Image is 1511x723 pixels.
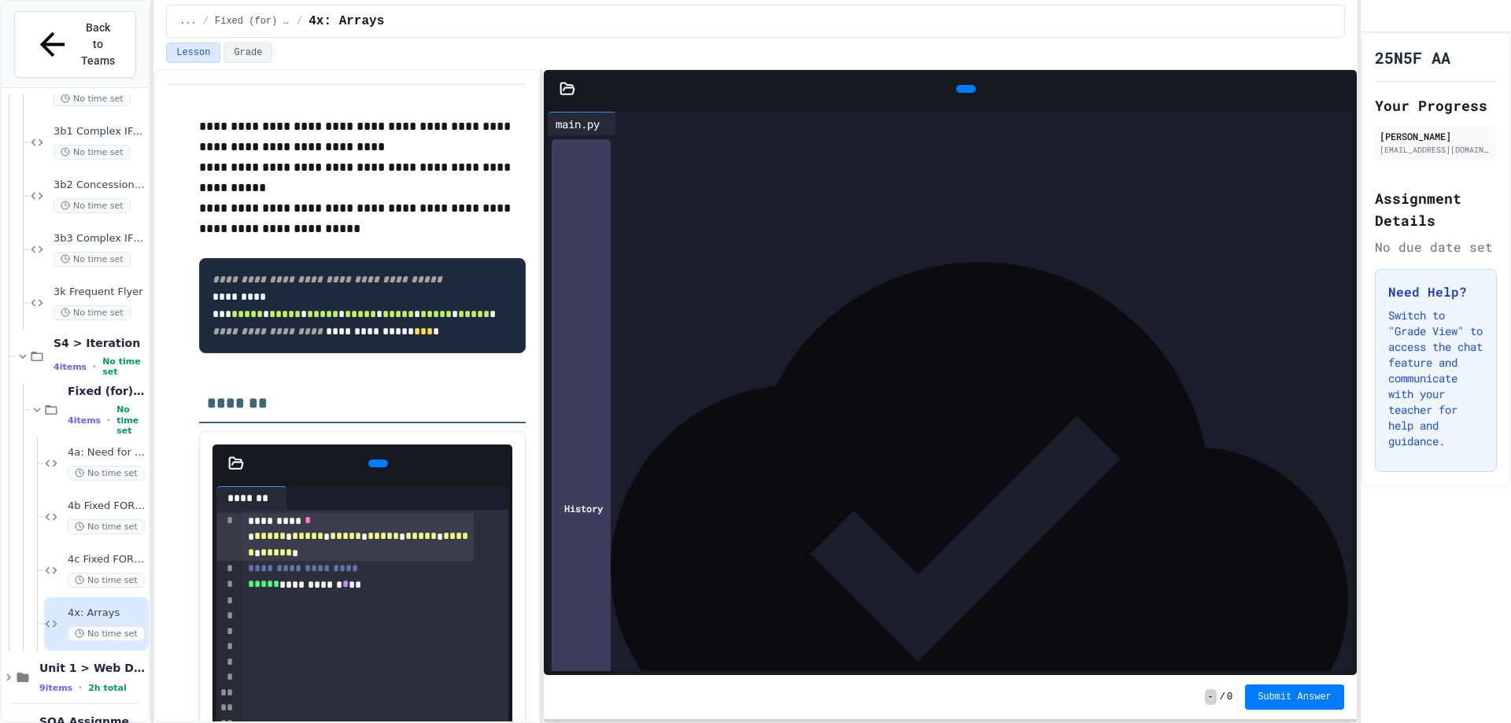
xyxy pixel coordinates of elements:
[54,305,131,320] span: No time set
[1258,691,1332,703] span: Submit Answer
[1375,187,1497,231] h2: Assignment Details
[1245,684,1344,710] button: Submit Answer
[1388,308,1483,449] p: Switch to "Grade View" to access the chat feature and communicate with your teacher for help and ...
[166,42,220,63] button: Lesson
[116,404,146,436] span: No time set
[39,661,146,675] span: Unit 1 > Web Design
[54,91,131,106] span: No time set
[1375,238,1497,256] div: No due date set
[215,15,290,28] span: Fixed (for) loop
[297,15,302,28] span: /
[14,11,136,78] button: Back to Teams
[93,360,96,373] span: •
[68,446,146,459] span: 4a: Need for Loops
[68,415,101,426] span: 4 items
[68,384,146,398] span: Fixed (for) loop
[80,20,117,69] span: Back to Teams
[54,286,146,299] span: 3k Frequent Flyer
[1388,282,1483,301] h3: Need Help?
[54,362,87,372] span: 4 items
[548,116,608,132] div: main.py
[39,683,72,693] span: 9 items
[1375,94,1497,116] h2: Your Progress
[54,145,131,160] span: No time set
[54,125,146,138] span: 3b1 Complex IF: Dice Roll
[68,500,146,513] span: 4b Fixed FOR loops: Archery
[224,42,272,63] button: Grade
[54,198,131,213] span: No time set
[68,573,145,588] span: No time set
[102,356,146,377] span: No time set
[68,626,145,641] span: No time set
[1205,689,1217,705] span: -
[54,252,131,267] span: No time set
[1380,144,1492,156] div: [EMAIL_ADDRESS][DOMAIN_NAME]
[79,681,82,694] span: •
[1375,46,1450,68] h1: 25N5F AA
[88,683,127,693] span: 2h total
[203,15,209,28] span: /
[68,607,146,620] span: 4x: Arrays
[68,466,145,481] span: No time set
[54,232,146,245] span: 3b3 Complex IF > Darts> Integer Numbers
[548,112,616,135] div: main.py
[179,15,197,28] span: ...
[107,414,110,426] span: •
[68,553,146,566] span: 4c Fixed FOR loops: Stationery Order
[54,179,146,192] span: 3b2 Concession Travel: Complex IFs
[308,12,384,31] span: 4x: Arrays
[1220,691,1225,703] span: /
[1380,129,1492,143] div: [PERSON_NAME]
[1227,691,1232,703] span: 0
[54,336,146,350] span: S4 > Iteration
[68,519,145,534] span: No time set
